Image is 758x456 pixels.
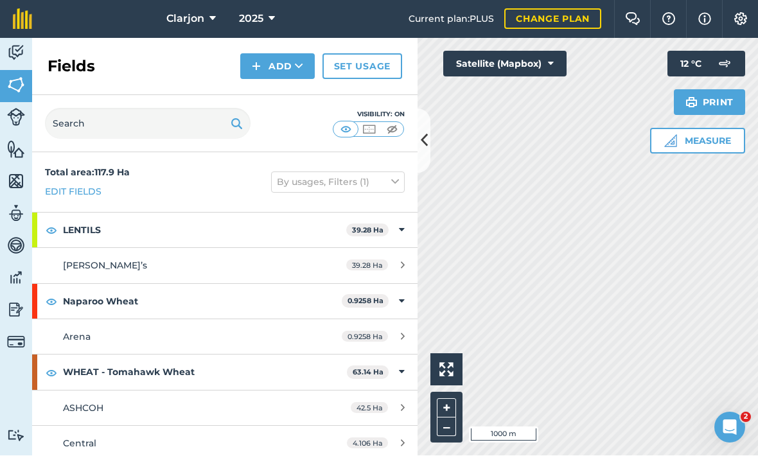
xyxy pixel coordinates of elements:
img: svg+xml;base64,PD94bWwgdmVyc2lvbj0iMS4wIiBlbmNvZGluZz0idXRmLTgiPz4KPCEtLSBHZW5lcmF0b3I6IEFkb2JlIE... [7,333,25,351]
button: Add [240,54,315,80]
span: 4.106 Ha [347,438,388,449]
input: Search [45,109,251,139]
img: svg+xml;base64,PHN2ZyB4bWxucz0iaHR0cDovL3d3dy53My5vcmcvMjAwMC9zdmciIHdpZHRoPSIxNyIgaGVpZ2h0PSIxNy... [698,12,711,27]
div: WHEAT - Tomahawk Wheat63.14 Ha [32,355,418,390]
img: svg+xml;base64,PHN2ZyB4bWxucz0iaHR0cDovL3d3dy53My5vcmcvMjAwMC9zdmciIHdpZHRoPSIxOCIgaGVpZ2h0PSIyNC... [46,294,57,310]
button: – [437,418,456,437]
img: svg+xml;base64,PD94bWwgdmVyc2lvbj0iMS4wIiBlbmNvZGluZz0idXRmLTgiPz4KPCEtLSBHZW5lcmF0b3I6IEFkb2JlIE... [712,51,737,77]
img: A question mark icon [661,13,676,26]
span: Central [63,438,96,450]
img: svg+xml;base64,PD94bWwgdmVyc2lvbj0iMS4wIiBlbmNvZGluZz0idXRmLTgiPz4KPCEtLSBHZW5lcmF0b3I6IEFkb2JlIE... [7,301,25,320]
strong: WHEAT - Tomahawk Wheat [63,355,347,390]
span: Clarjon [166,12,204,27]
button: Measure [650,128,745,154]
strong: 63.14 Ha [353,368,383,377]
img: A cog icon [733,13,748,26]
a: [PERSON_NAME]’s39.28 Ha [32,249,418,283]
img: svg+xml;base64,PD94bWwgdmVyc2lvbj0iMS4wIiBlbmNvZGluZz0idXRmLTgiPz4KPCEtLSBHZW5lcmF0b3I6IEFkb2JlIE... [7,204,25,224]
strong: 0.9258 Ha [348,297,383,306]
strong: LENTILS [63,213,346,248]
img: svg+xml;base64,PHN2ZyB4bWxucz0iaHR0cDovL3d3dy53My5vcmcvMjAwMC9zdmciIHdpZHRoPSIxOSIgaGVpZ2h0PSIyNC... [231,116,243,132]
img: Two speech bubbles overlapping with the left bubble in the forefront [625,13,640,26]
strong: Total area : 117.9 Ha [45,167,130,179]
img: svg+xml;base64,PD94bWwgdmVyc2lvbj0iMS4wIiBlbmNvZGluZz0idXRmLTgiPz4KPCEtLSBHZW5lcmF0b3I6IEFkb2JlIE... [7,268,25,288]
span: ASHCOH [63,403,103,414]
div: LENTILS39.28 Ha [32,213,418,248]
a: Set usage [322,54,402,80]
span: 2025 [239,12,263,27]
span: Current plan : PLUS [409,12,494,26]
button: Satellite (Mapbox) [443,51,567,77]
img: svg+xml;base64,PHN2ZyB4bWxucz0iaHR0cDovL3d3dy53My5vcmcvMjAwMC9zdmciIHdpZHRoPSIxOSIgaGVpZ2h0PSIyNC... [685,95,698,110]
span: 2 [741,412,751,423]
img: svg+xml;base64,PHN2ZyB4bWxucz0iaHR0cDovL3d3dy53My5vcmcvMjAwMC9zdmciIHdpZHRoPSI1MCIgaGVpZ2h0PSI0MC... [361,123,377,136]
span: 39.28 Ha [346,260,388,271]
img: svg+xml;base64,PD94bWwgdmVyc2lvbj0iMS4wIiBlbmNvZGluZz0idXRmLTgiPz4KPCEtLSBHZW5lcmF0b3I6IEFkb2JlIE... [7,44,25,63]
strong: Naparoo Wheat [63,285,342,319]
iframe: Intercom live chat [714,412,745,443]
img: svg+xml;base64,PHN2ZyB4bWxucz0iaHR0cDovL3d3dy53My5vcmcvMjAwMC9zdmciIHdpZHRoPSIxNCIgaGVpZ2h0PSIyNC... [252,59,261,75]
img: svg+xml;base64,PHN2ZyB4bWxucz0iaHR0cDovL3d3dy53My5vcmcvMjAwMC9zdmciIHdpZHRoPSI1MCIgaGVpZ2h0PSI0MC... [384,123,400,136]
img: svg+xml;base64,PHN2ZyB4bWxucz0iaHR0cDovL3d3dy53My5vcmcvMjAwMC9zdmciIHdpZHRoPSI1NiIgaGVpZ2h0PSI2MC... [7,172,25,191]
span: 12 ° C [680,51,701,77]
img: svg+xml;base64,PD94bWwgdmVyc2lvbj0iMS4wIiBlbmNvZGluZz0idXRmLTgiPz4KPCEtLSBHZW5lcmF0b3I6IEFkb2JlIE... [7,430,25,442]
img: Four arrows, one pointing top left, one top right, one bottom right and the last bottom left [439,363,454,377]
span: Arena [63,331,91,343]
a: Change plan [504,9,601,30]
button: 12 °C [667,51,745,77]
a: Arena0.9258 Ha [32,320,418,355]
img: Ruler icon [664,135,677,148]
button: By usages, Filters (1) [271,172,405,193]
h2: Fields [48,57,95,77]
a: Edit fields [45,185,101,199]
img: svg+xml;base64,PD94bWwgdmVyc2lvbj0iMS4wIiBlbmNvZGluZz0idXRmLTgiPz4KPCEtLSBHZW5lcmF0b3I6IEFkb2JlIE... [7,109,25,127]
img: fieldmargin Logo [13,9,32,30]
div: Naparoo Wheat0.9258 Ha [32,285,418,319]
img: svg+xml;base64,PHN2ZyB4bWxucz0iaHR0cDovL3d3dy53My5vcmcvMjAwMC9zdmciIHdpZHRoPSIxOCIgaGVpZ2h0PSIyNC... [46,223,57,238]
span: [PERSON_NAME]’s [63,260,147,272]
span: 42.5 Ha [351,403,388,414]
button: + [437,399,456,418]
button: Print [674,90,746,116]
strong: 39.28 Ha [352,226,383,235]
img: svg+xml;base64,PD94bWwgdmVyc2lvbj0iMS4wIiBlbmNvZGluZz0idXRmLTgiPz4KPCEtLSBHZW5lcmF0b3I6IEFkb2JlIE... [7,236,25,256]
div: Visibility: On [333,110,405,120]
img: svg+xml;base64,PHN2ZyB4bWxucz0iaHR0cDovL3d3dy53My5vcmcvMjAwMC9zdmciIHdpZHRoPSIxOCIgaGVpZ2h0PSIyNC... [46,365,57,381]
a: ASHCOH42.5 Ha [32,391,418,426]
span: 0.9258 Ha [342,331,388,342]
img: svg+xml;base64,PHN2ZyB4bWxucz0iaHR0cDovL3d3dy53My5vcmcvMjAwMC9zdmciIHdpZHRoPSI1MCIgaGVpZ2h0PSI0MC... [338,123,354,136]
img: svg+xml;base64,PHN2ZyB4bWxucz0iaHR0cDovL3d3dy53My5vcmcvMjAwMC9zdmciIHdpZHRoPSI1NiIgaGVpZ2h0PSI2MC... [7,140,25,159]
img: svg+xml;base64,PHN2ZyB4bWxucz0iaHR0cDovL3d3dy53My5vcmcvMjAwMC9zdmciIHdpZHRoPSI1NiIgaGVpZ2h0PSI2MC... [7,76,25,95]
